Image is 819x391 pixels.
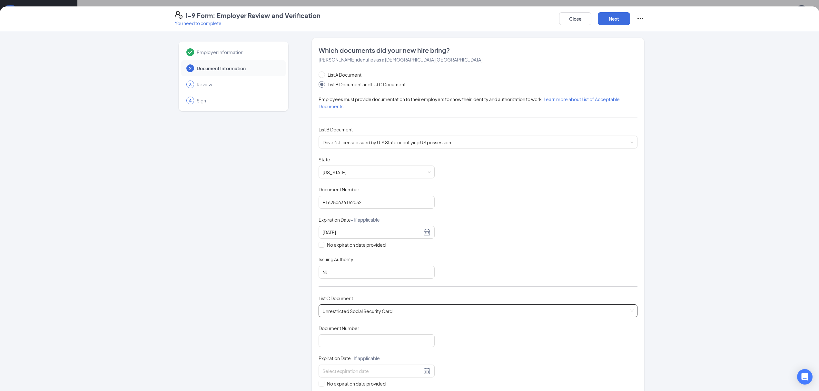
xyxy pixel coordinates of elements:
[351,217,380,223] span: - If applicable
[324,380,388,387] span: No expiration date provided
[186,11,321,20] h4: I-9 Form: Employer Review and Verification
[319,127,353,132] span: List B Document
[189,97,192,104] span: 4
[322,166,431,178] span: New Jersey
[325,71,364,78] span: List A Document
[319,216,380,223] span: Expiration Date
[319,46,637,55] span: Which documents did your new hire bring?
[189,65,192,72] span: 2
[598,12,630,25] button: Next
[797,369,813,385] div: Open Intercom Messenger
[319,186,359,193] span: Document Number
[319,156,330,163] span: State
[322,229,422,236] input: 12/04/2025
[186,48,194,56] svg: Checkmark
[319,355,380,361] span: Expiration Date
[189,81,192,88] span: 3
[197,65,279,72] span: Document Information
[322,367,422,375] input: Select expiration date
[175,20,321,26] p: You need to complete
[324,241,388,248] span: No expiration date provided
[325,81,408,88] span: List B Document and List C Document
[559,12,591,25] button: Close
[319,96,620,109] span: Employees must provide documentation to their employers to show their identity and authorization ...
[319,295,353,301] span: List C Document
[197,49,279,55] span: Employer Information
[197,81,279,88] span: Review
[319,57,482,62] span: [PERSON_NAME] identifies as a [DEMOGRAPHIC_DATA][GEOGRAPHIC_DATA]
[319,325,359,331] span: Document Number
[322,136,634,148] span: Driver’s License issued by U.S State or outlying US possession
[636,15,644,23] svg: Ellipses
[319,256,353,262] span: Issuing Authority
[351,355,380,361] span: - If applicable
[322,305,634,317] span: Unrestricted Social Security Card
[175,11,183,19] svg: FormI9EVerifyIcon
[197,97,279,104] span: Sign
